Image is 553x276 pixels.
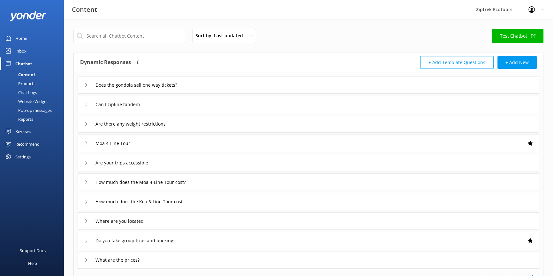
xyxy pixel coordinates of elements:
[15,45,27,57] div: Inbox
[15,32,27,45] div: Home
[4,70,35,79] div: Content
[4,97,64,106] a: Website Widget
[15,125,31,138] div: Reviews
[497,56,537,69] button: + Add New
[4,70,64,79] a: Content
[15,150,31,163] div: Settings
[4,79,64,88] a: Products
[10,11,46,21] img: yonder-white-logo.png
[4,115,33,124] div: Reports
[80,56,131,69] h4: Dynamic Responses
[420,56,494,69] button: + Add Template Questions
[73,29,185,43] input: Search all Chatbot Content
[28,257,37,270] div: Help
[4,88,64,97] a: Chat Logs
[20,244,46,257] div: Support Docs
[72,4,97,15] h3: Content
[4,97,48,106] div: Website Widget
[15,57,32,70] div: Chatbot
[4,115,64,124] a: Reports
[4,79,35,88] div: Products
[4,106,52,115] div: Pop-up messages
[4,88,37,97] div: Chat Logs
[492,29,543,43] a: Test Chatbot
[195,32,247,39] span: Sort by: Last updated
[4,106,64,115] a: Pop-up messages
[15,138,40,150] div: Recommend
